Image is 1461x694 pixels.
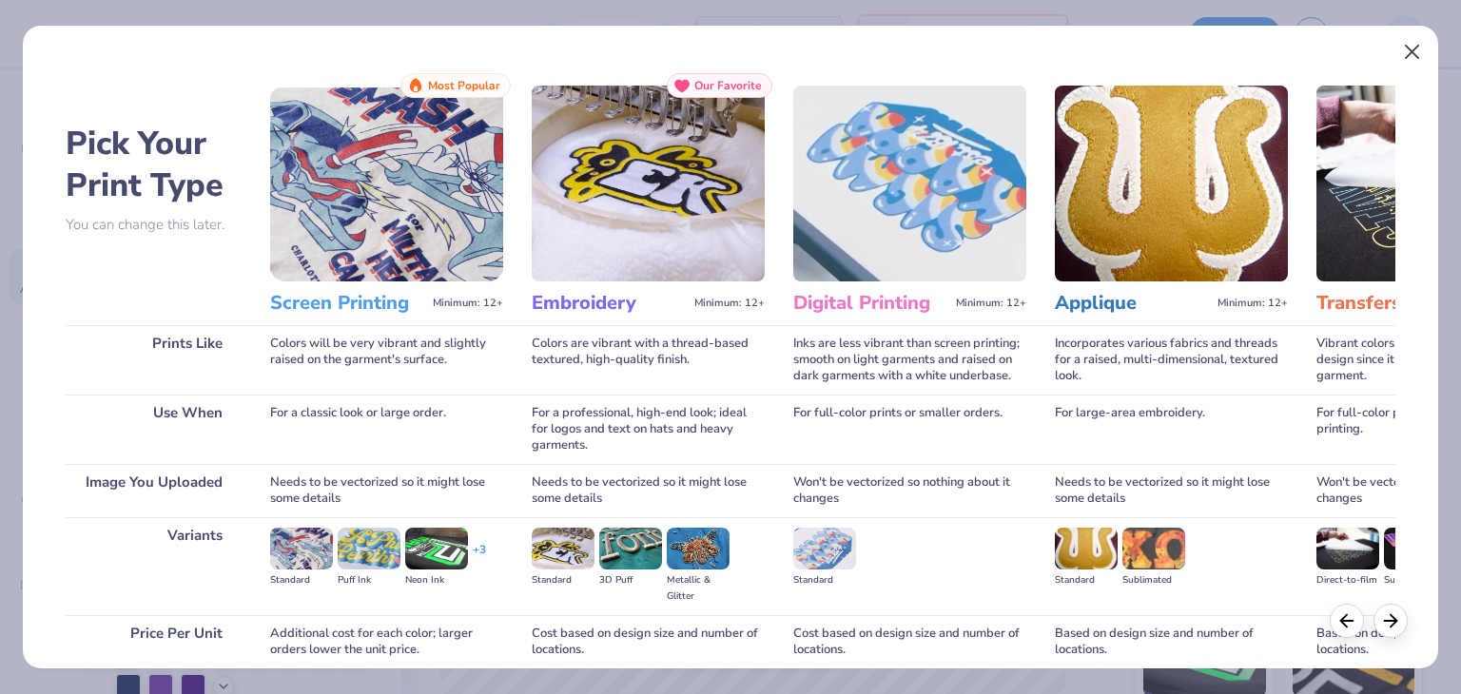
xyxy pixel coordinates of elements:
[338,528,400,569] img: Puff Ink
[1055,615,1288,668] div: Based on design size and number of locations.
[66,615,242,668] div: Price Per Unit
[66,325,242,395] div: Prints Like
[532,395,765,464] div: For a professional, high-end look; ideal for logos and text on hats and heavy garments.
[1055,528,1118,569] img: Standard
[1122,572,1185,588] div: Sublimated
[1055,464,1288,517] div: Needs to be vectorized so it might lose some details
[1055,86,1288,281] img: Applique
[1316,572,1379,588] div: Direct-to-film
[66,464,242,517] div: Image You Uploaded
[667,528,730,569] img: Metallic & Glitter
[667,572,730,605] div: Metallic & Glitter
[1217,297,1288,310] span: Minimum: 12+
[793,325,1026,395] div: Inks are less vibrant than screen printing; smooth on light garments and raised on dark garments ...
[793,291,948,316] h3: Digital Printing
[270,615,503,668] div: Additional cost for each color; larger orders lower the unit price.
[532,86,765,281] img: Embroidery
[956,297,1026,310] span: Minimum: 12+
[405,528,468,569] img: Neon Ink
[599,572,662,588] div: 3D Puff
[793,572,856,588] div: Standard
[66,123,242,206] h2: Pick Your Print Type
[694,79,762,92] span: Our Favorite
[428,79,500,92] span: Most Popular
[66,217,242,233] p: You can change this later.
[270,291,425,316] h3: Screen Printing
[270,86,503,281] img: Screen Printing
[793,86,1026,281] img: Digital Printing
[270,325,503,395] div: Colors will be very vibrant and slightly raised on the garment's surface.
[1055,572,1118,588] div: Standard
[532,325,765,395] div: Colors are vibrant with a thread-based textured, high-quality finish.
[532,464,765,517] div: Needs to be vectorized so it might lose some details
[66,517,242,615] div: Variants
[532,572,594,588] div: Standard
[532,615,765,668] div: Cost based on design size and number of locations.
[532,291,687,316] h3: Embroidery
[793,615,1026,668] div: Cost based on design size and number of locations.
[793,464,1026,517] div: Won't be vectorized so nothing about it changes
[338,572,400,588] div: Puff Ink
[473,542,486,574] div: + 3
[1384,528,1447,569] img: Supacolor
[270,528,333,569] img: Standard
[793,395,1026,464] div: For full-color prints or smaller orders.
[599,528,662,569] img: 3D Puff
[270,395,503,464] div: For a classic look or large order.
[270,572,333,588] div: Standard
[66,395,242,464] div: Use When
[694,297,765,310] span: Minimum: 12+
[1384,572,1447,588] div: Supacolor
[1394,34,1431,70] button: Close
[1055,325,1288,395] div: Incorporates various fabrics and threads for a raised, multi-dimensional, textured look.
[1122,528,1185,569] img: Sublimated
[1055,395,1288,464] div: For large-area embroidery.
[532,528,594,569] img: Standard
[270,464,503,517] div: Needs to be vectorized so it might lose some details
[433,297,503,310] span: Minimum: 12+
[405,572,468,588] div: Neon Ink
[1055,291,1210,316] h3: Applique
[1316,528,1379,569] img: Direct-to-film
[793,528,856,569] img: Standard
